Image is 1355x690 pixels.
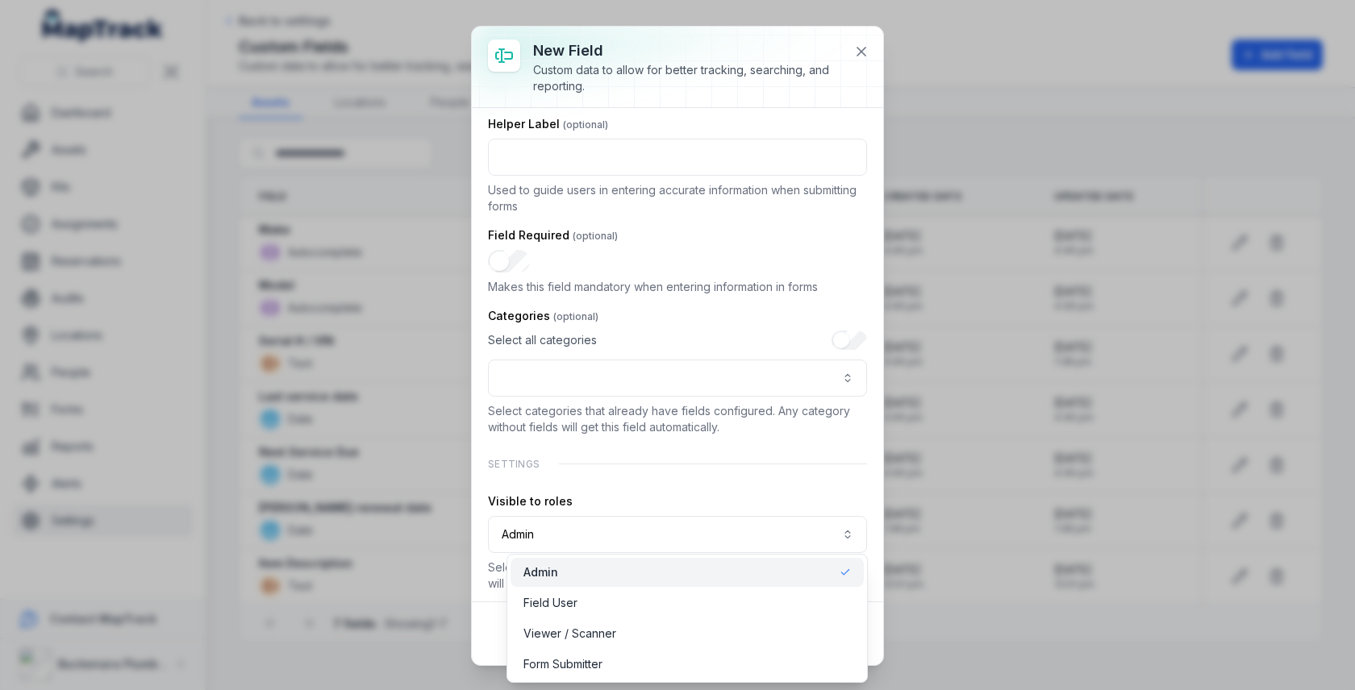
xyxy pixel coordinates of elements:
span: Field User [523,595,577,611]
span: Form Submitter [523,656,602,672]
span: Admin [523,564,558,580]
button: Admin [488,516,867,553]
span: Viewer / Scanner [523,626,616,642]
div: Admin [507,554,867,683]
